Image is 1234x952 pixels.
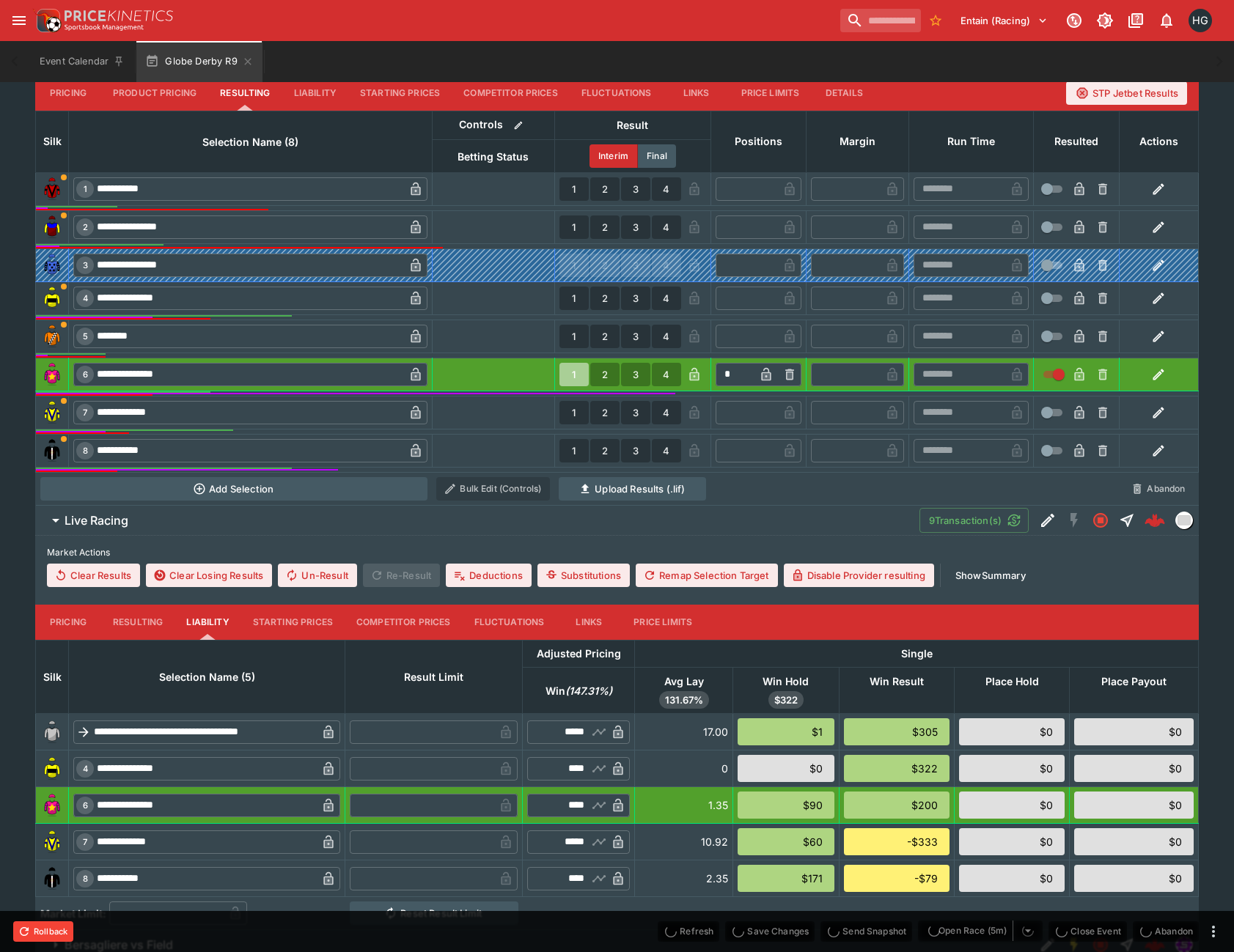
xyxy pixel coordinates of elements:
button: Liability [282,75,348,111]
div: $0 [959,792,1065,819]
span: Win Hold [746,673,825,690]
div: 10.92 [639,834,728,849]
button: Straight [1114,507,1140,534]
button: Add Selection [40,477,428,501]
img: runner 8 [40,439,64,462]
button: Product Pricing [101,75,208,111]
button: 2 [590,325,620,348]
span: 6 [80,800,91,811]
span: Re-Result [363,564,440,587]
div: 17.00 [639,724,728,739]
button: Select Tenant [952,9,1057,32]
span: Place Hold [969,673,1055,690]
button: 4 [652,177,681,201]
button: 3 [621,363,650,386]
span: 8 [80,446,91,456]
input: search [840,9,921,32]
button: Disable Provider resulting [784,564,934,587]
span: Win(147.31%) [529,682,628,700]
button: Competitor Prices [345,605,463,640]
button: 4 [652,363,681,386]
button: Pricing [35,605,101,640]
span: Betting Status [441,148,545,166]
img: runner 7 [40,830,64,854]
th: Silk [36,111,69,172]
span: Avg Lay [648,673,720,690]
button: Event Calendar [31,41,133,82]
button: open drawer [6,7,32,34]
div: -$79 [844,865,950,892]
button: Resulting [208,75,282,111]
svg: Closed [1092,512,1109,529]
span: $322 [768,693,804,708]
button: Toggle light/dark mode [1092,7,1118,34]
button: 1 [559,363,589,386]
button: Live Racing [35,506,919,535]
img: runner 4 [40,287,64,310]
img: runner 7 [40,401,64,424]
button: Interim [590,144,638,168]
button: Liability [175,605,240,640]
div: $0 [959,718,1065,745]
button: Resulting [101,605,175,640]
button: Connected to PK [1061,7,1087,34]
button: 3 [621,401,650,424]
th: Result Limit [345,640,523,713]
th: Resulted [1033,111,1119,172]
th: Margin [806,111,908,172]
button: more [1205,923,1222,940]
button: Pricing [35,75,101,111]
img: runner 6 [40,794,64,817]
div: $322 [844,755,950,782]
button: SGM Disabled [1061,507,1087,534]
button: 2 [590,401,620,424]
button: 1 [559,215,589,239]
img: runner 3 [40,254,64,277]
button: Remap Selection Target [636,564,778,587]
div: -$333 [844,828,950,855]
button: 1 [559,325,589,348]
button: 2 [590,287,620,310]
button: Rollback [13,921,73,942]
button: Links [556,605,622,640]
button: Starting Prices [241,605,345,640]
h3: Market Limit: [40,906,106,921]
th: Actions [1119,111,1198,172]
button: 2 [590,363,620,386]
span: Selection Name (8) [186,133,315,151]
button: Hamish Gooch [1184,4,1216,37]
div: 0 [639,761,728,776]
img: logo-cerberus--red.svg [1145,510,1165,531]
button: Links [664,75,730,111]
div: 5db4d2ad-297c-439d-b5ea-3f8f76d9c01a [1145,510,1165,531]
button: Abandon [1123,477,1194,501]
button: Clear Results [47,564,140,587]
button: STP Jetbet Results [1066,81,1187,105]
button: Closed [1087,507,1114,534]
th: Result [554,111,710,139]
button: Bulk Edit (Controls) [436,477,550,501]
button: Details [811,75,877,111]
button: Documentation [1123,7,1149,34]
img: runner 1 [40,177,64,201]
button: 4 [652,401,681,424]
button: Edit Detail [1035,507,1061,534]
span: Place Payout [1085,673,1183,690]
span: Win Result [853,673,940,690]
button: 4 [652,287,681,310]
div: $0 [959,828,1065,855]
img: runner 5 [40,325,64,348]
label: Market Actions [47,542,1187,564]
th: Silk [36,640,69,713]
img: blank-silk.png [40,720,64,744]
span: 4 [80,764,91,774]
button: 2 [590,439,620,462]
button: Fluctuations [570,75,664,111]
div: liveracing [1175,512,1193,529]
button: 3 [621,215,650,239]
div: $90 [738,792,834,819]
button: Clear Losing Results [146,564,272,587]
button: 1 [559,287,589,310]
div: $0 [959,755,1065,782]
span: 5 [80,331,91,342]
